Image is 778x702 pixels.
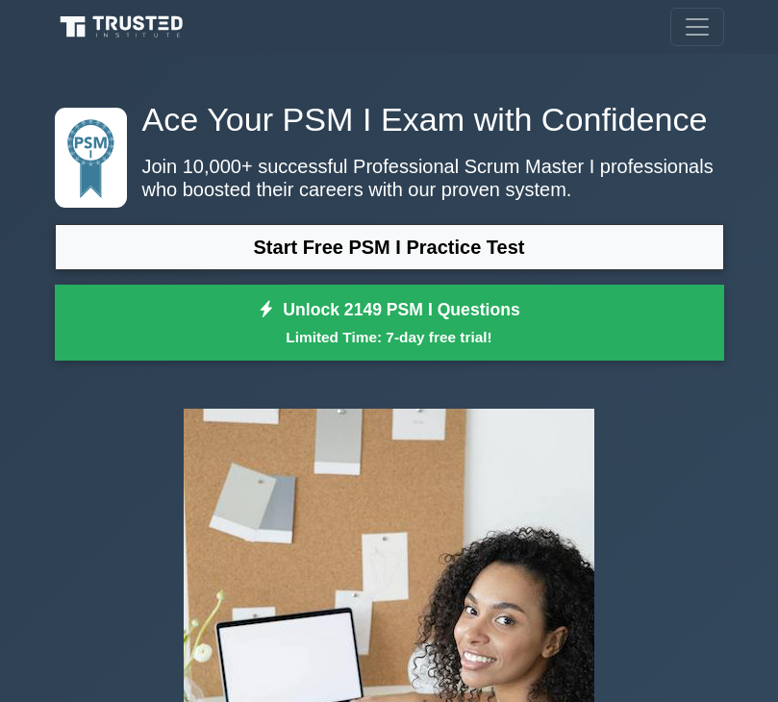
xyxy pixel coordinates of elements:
[55,155,724,201] p: Join 10,000+ successful Professional Scrum Master I professionals who boosted their careers with ...
[79,326,700,348] small: Limited Time: 7-day free trial!
[55,224,724,270] a: Start Free PSM I Practice Test
[55,285,724,362] a: Unlock 2149 PSM I QuestionsLimited Time: 7-day free trial!
[670,8,724,46] button: Toggle navigation
[55,100,724,139] h1: Ace Your PSM I Exam with Confidence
